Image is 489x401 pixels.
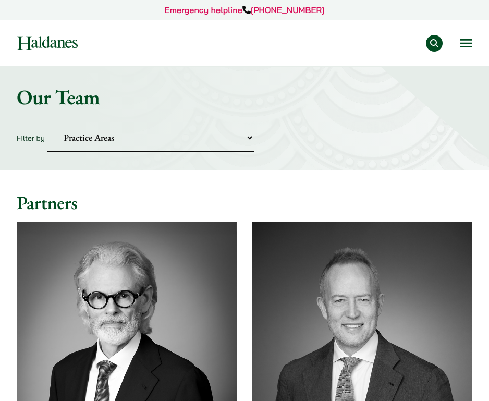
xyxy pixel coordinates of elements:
button: Search [426,35,443,52]
img: Logo of Haldanes [17,36,78,50]
a: Emergency helpline[PHONE_NUMBER] [165,5,325,15]
label: Filter by [17,133,45,143]
h1: Our Team [17,84,472,110]
button: Open menu [460,39,472,47]
h2: Partners [17,192,472,214]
